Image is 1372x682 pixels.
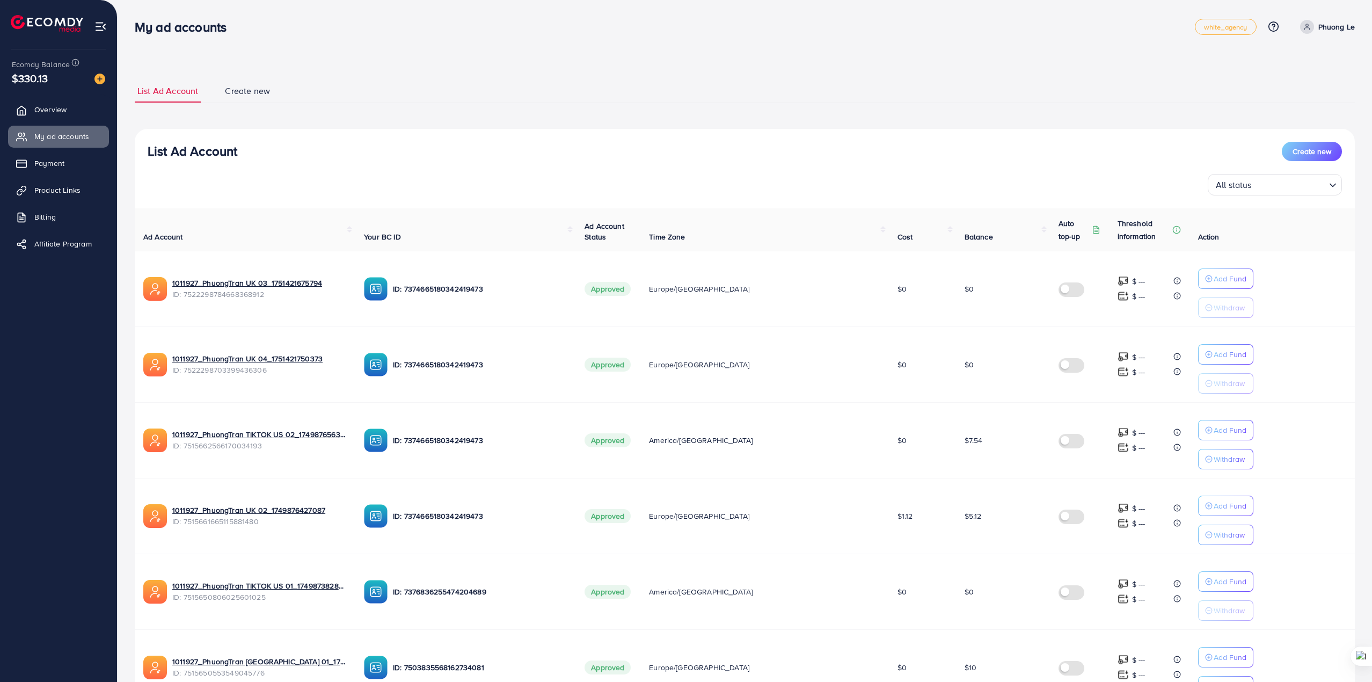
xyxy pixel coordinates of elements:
span: ID: 7515661665115881480 [172,516,347,527]
p: Withdraw [1214,604,1245,617]
span: Action [1198,231,1220,242]
p: $ --- [1132,290,1145,303]
span: Your BC ID [364,231,401,242]
p: $ --- [1132,426,1145,439]
span: ID: 7522298703399436306 [172,365,347,375]
p: $ --- [1132,502,1145,515]
button: Withdraw [1198,298,1253,318]
div: <span class='underline'>1011927_PhuongTran UK 04_1751421750373</span></br>7522298703399436306 [172,353,347,375]
img: image [94,74,105,84]
p: ID: 7374665180342419473 [393,358,567,371]
div: <span class='underline'>1011927_PhuongTran TIKTOK US 01_1749873828056</span></br>7515650806025601025 [172,581,347,603]
span: List Ad Account [137,85,198,97]
img: ic-ads-acc.e4c84228.svg [143,656,167,679]
span: Ad Account Status [585,221,624,242]
span: America/[GEOGRAPHIC_DATA] [649,435,753,446]
span: Approved [585,509,631,523]
span: $0 [897,662,907,673]
p: $ --- [1132,517,1145,530]
span: $10 [965,662,976,673]
button: Withdraw [1198,373,1253,394]
button: Add Fund [1198,344,1253,365]
iframe: Chat [1326,634,1364,674]
p: ID: 7376836255474204689 [393,585,567,598]
p: ID: 7374665180342419473 [393,510,567,523]
p: $ --- [1132,441,1145,454]
img: ic-ba-acc.ded83a64.svg [364,656,388,679]
p: $ --- [1132,578,1145,591]
div: <span class='underline'>1011927_PhuongTran TIKTOK US 02_1749876563912</span></br>7515662566170034193 [172,429,347,451]
a: 1011927_PhuongTran UK 02_1749876427087 [172,505,347,516]
a: 1011927_PhuongTran [GEOGRAPHIC_DATA] 01_1749873767691 [172,656,347,667]
p: Withdraw [1214,377,1245,390]
img: ic-ads-acc.e4c84228.svg [143,429,167,452]
span: $0 [897,586,907,597]
p: Add Fund [1214,651,1246,664]
span: $0 [965,359,974,370]
p: $ --- [1132,366,1145,379]
p: $ --- [1132,654,1145,666]
p: $ --- [1132,351,1145,364]
img: ic-ba-acc.ded83a64.svg [364,429,388,452]
img: ic-ba-acc.ded83a64.svg [364,277,388,301]
span: Time Zone [649,231,685,242]
span: Approved [585,282,631,296]
p: ID: 7374665180342419473 [393,282,567,295]
a: Affiliate Program [8,233,109,255]
button: Withdraw [1198,525,1253,545]
span: Billing [34,212,56,222]
span: Payment [34,158,64,169]
a: logo [11,15,83,32]
h3: My ad accounts [135,19,235,35]
h3: List Ad Account [148,143,237,159]
img: top-up amount [1118,366,1129,378]
img: top-up amount [1118,442,1129,453]
span: Approved [585,585,631,599]
img: ic-ads-acc.e4c84228.svg [143,580,167,604]
span: Product Links [34,185,81,195]
button: Add Fund [1198,269,1253,289]
p: Add Fund [1214,424,1246,437]
img: top-up amount [1118,275,1129,287]
span: $0 [897,435,907,446]
a: My ad accounts [8,126,109,147]
span: Balance [965,231,993,242]
span: ID: 7522298784668368912 [172,289,347,300]
img: ic-ads-acc.e4c84228.svg [143,353,167,376]
p: ID: 7374665180342419473 [393,434,567,447]
span: $0 [897,359,907,370]
span: All status [1214,177,1254,193]
span: $7.54 [965,435,983,446]
a: Phuong Le [1296,20,1355,34]
img: menu [94,20,107,33]
button: Withdraw [1198,600,1253,621]
p: Auto top-up [1059,217,1090,243]
span: $0 [965,586,974,597]
span: Ad Account [143,231,183,242]
span: My ad accounts [34,131,89,142]
button: Create new [1282,142,1342,161]
p: Add Fund [1214,348,1246,361]
p: $ --- [1132,669,1145,681]
a: Payment [8,153,109,174]
span: Create new [225,85,270,97]
div: Search for option [1208,174,1342,195]
span: Europe/[GEOGRAPHIC_DATA] [649,284,749,294]
input: Search for option [1255,175,1325,193]
p: Withdraw [1214,453,1245,466]
span: Approved [585,358,631,372]
span: Create new [1293,146,1331,157]
p: Add Fund [1214,499,1246,512]
span: Europe/[GEOGRAPHIC_DATA] [649,359,749,370]
a: white_agency [1195,19,1257,35]
a: 1011927_PhuongTran TIKTOK US 02_1749876563912 [172,429,347,440]
span: ID: 7515650806025601025 [172,592,347,603]
div: <span class='underline'>1011927_PhuongTran UK 01_1749873767691</span></br>7515650553549045776 [172,656,347,678]
span: $5.12 [965,511,982,521]
img: top-up amount [1118,669,1129,680]
p: Threshold information [1118,217,1170,243]
span: Affiliate Program [34,238,92,249]
a: 1011927_PhuongTran UK 03_1751421675794 [172,278,347,288]
p: $ --- [1132,593,1145,606]
img: top-up amount [1118,427,1129,438]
